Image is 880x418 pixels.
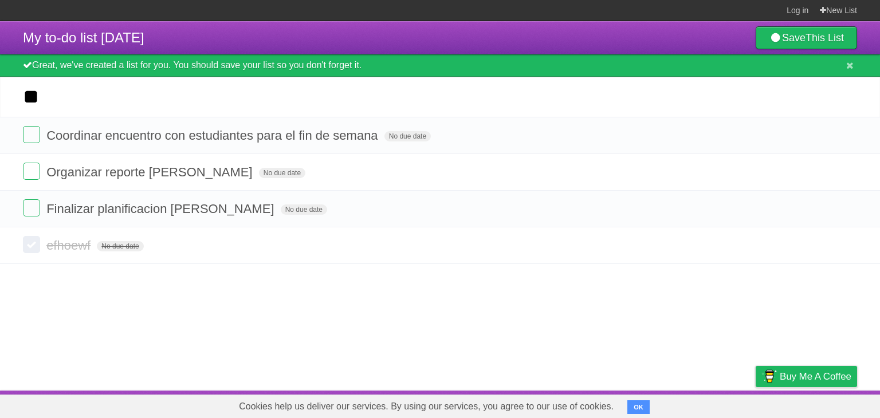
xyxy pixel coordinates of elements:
label: Done [23,126,40,143]
a: Buy me a coffee [756,366,857,387]
b: This List [806,32,844,44]
span: My to-do list [DATE] [23,30,144,45]
span: Coordinar encuentro con estudiantes para el fin de semana [46,128,380,143]
span: Finalizar planificacion [PERSON_NAME] [46,202,277,216]
a: SaveThis List [756,26,857,49]
span: Organizar reporte [PERSON_NAME] [46,165,255,179]
span: Buy me a coffee [780,366,851,387]
label: Done [23,236,40,253]
span: Cookies help us deliver our services. By using our services, you agree to our use of cookies. [227,395,625,418]
a: Suggest a feature [785,393,857,415]
a: About [603,393,627,415]
button: OK [627,400,650,414]
span: No due date [259,168,305,178]
a: Privacy [741,393,771,415]
a: Developers [641,393,687,415]
label: Done [23,163,40,180]
a: Terms [702,393,727,415]
img: Buy me a coffee [761,366,777,386]
span: No due date [384,131,431,141]
span: efhoewf [46,238,93,253]
label: Done [23,199,40,216]
span: No due date [281,204,327,215]
span: No due date [97,241,143,251]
